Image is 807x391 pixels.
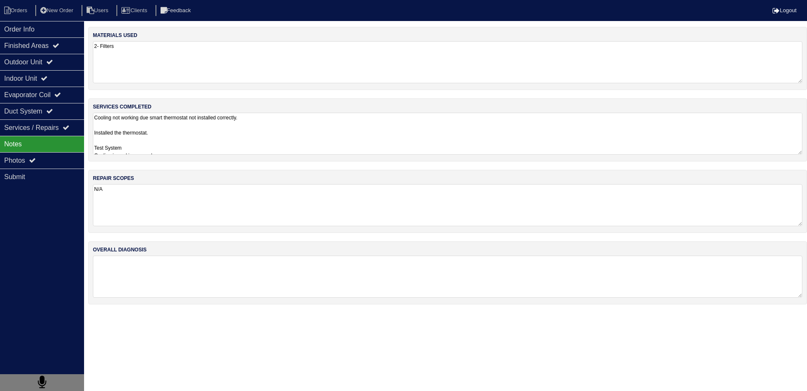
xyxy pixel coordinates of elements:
textarea: N/A [93,184,802,226]
textarea: Cooling not working due smart thermostat not installed correctly. Installed the thermostat. Test ... [93,113,802,155]
a: Users [82,7,115,13]
textarea: 2- Filters [93,41,802,83]
label: overall diagnosis [93,246,147,254]
label: services completed [93,103,151,111]
li: Users [82,5,115,16]
li: Feedback [156,5,198,16]
a: Clients [116,7,154,13]
label: repair scopes [93,174,134,182]
li: Clients [116,5,154,16]
li: New Order [35,5,80,16]
a: Logout [773,7,796,13]
a: New Order [35,7,80,13]
label: materials used [93,32,137,39]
